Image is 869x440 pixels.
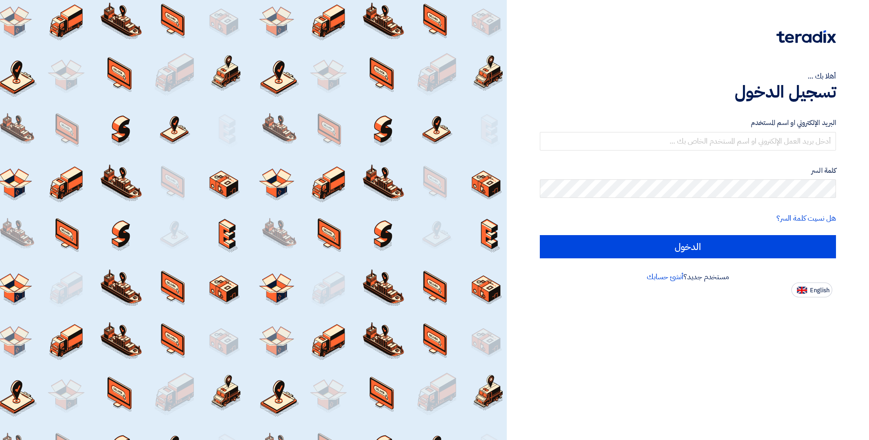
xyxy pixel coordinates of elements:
input: الدخول [540,235,836,258]
input: أدخل بريد العمل الإلكتروني او اسم المستخدم الخاص بك ... [540,132,836,151]
div: أهلا بك ... [540,71,836,82]
label: البريد الإلكتروني او اسم المستخدم [540,118,836,128]
a: هل نسيت كلمة السر؟ [776,213,836,224]
img: Teradix logo [776,30,836,43]
a: أنشئ حسابك [647,271,683,282]
div: مستخدم جديد؟ [540,271,836,282]
span: English [810,287,829,294]
img: en-US.png [797,287,807,294]
label: كلمة السر [540,165,836,176]
h1: تسجيل الدخول [540,82,836,102]
button: English [791,282,832,297]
